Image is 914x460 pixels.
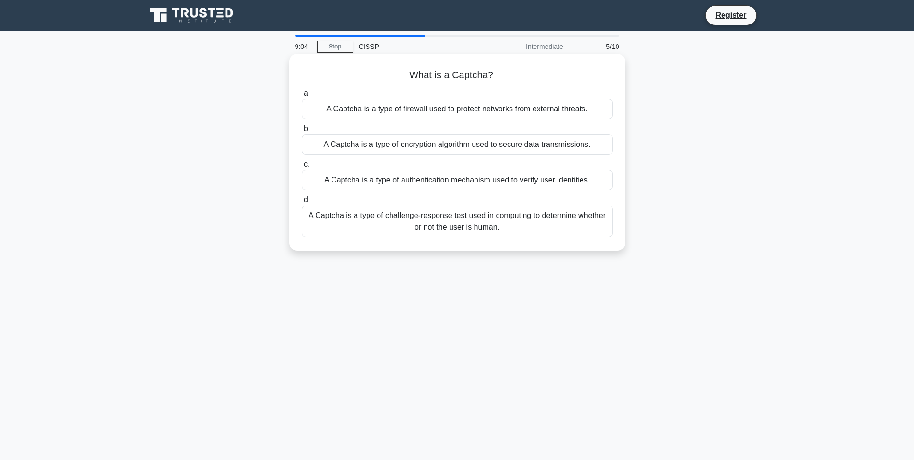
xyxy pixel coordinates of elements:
[302,134,613,155] div: A Captcha is a type of encryption algorithm used to secure data transmissions.
[317,41,353,53] a: Stop
[485,37,569,56] div: Intermediate
[304,89,310,97] span: a.
[304,124,310,133] span: b.
[302,206,613,237] div: A Captcha is a type of challenge-response test used in computing to determine whether or not the ...
[302,170,613,190] div: A Captcha is a type of authentication mechanism used to verify user identities.
[289,37,317,56] div: 9:04
[304,160,309,168] span: c.
[302,99,613,119] div: A Captcha is a type of firewall used to protect networks from external threats.
[353,37,485,56] div: CISSP
[304,195,310,204] span: d.
[301,69,614,82] h5: What is a Captcha?
[710,9,752,21] a: Register
[569,37,625,56] div: 5/10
